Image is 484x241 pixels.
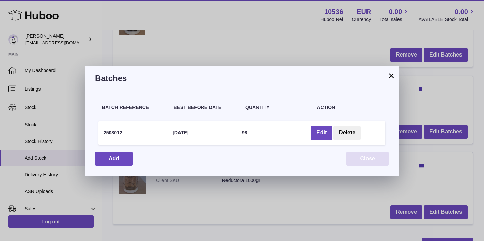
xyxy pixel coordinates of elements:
h4: Batch Reference [102,104,167,111]
button: × [387,71,395,80]
h4: 98 [242,130,247,136]
button: Add [95,152,133,166]
h4: Action [317,104,382,111]
button: Delete [333,126,361,140]
h4: 2508012 [104,130,122,136]
button: Edit [311,126,332,140]
h4: Quantity [245,104,310,111]
button: Close [346,152,389,166]
h4: [DATE] [173,130,188,136]
h3: Batches [95,73,389,84]
h4: Best Before Date [174,104,239,111]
